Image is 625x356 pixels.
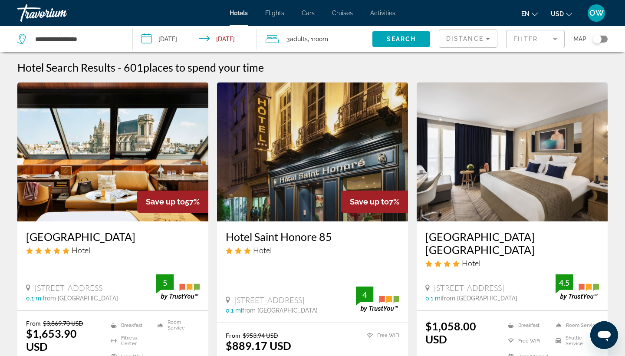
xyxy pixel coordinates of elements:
img: trustyou-badge.svg [556,274,599,300]
a: Hotels [230,10,248,16]
span: from [GEOGRAPHIC_DATA] [242,307,318,314]
span: 0.1 mi [26,295,43,302]
span: Room [313,36,328,43]
span: , 1 [308,33,328,45]
span: Save up to [350,197,389,206]
a: Travorium [17,2,104,24]
li: Room Service [153,320,200,331]
div: 4 [356,290,373,300]
div: 7% [341,191,408,213]
span: Map [573,33,586,45]
img: trustyou-badge.svg [356,287,399,312]
li: Breakfast [106,320,153,331]
div: 4.5 [556,277,573,288]
li: Free WiFi [503,335,551,346]
span: Distance [446,35,484,42]
button: Toggle map [586,35,608,43]
button: Change language [521,7,538,20]
span: [STREET_ADDRESS] [35,283,105,293]
div: 3 star Hotel [226,245,399,255]
iframe: Schaltfläche zum Öffnen des Messaging-Fensters; Konversation läuft [590,321,618,349]
li: Shuttle Service [551,335,599,346]
a: Cars [302,10,315,16]
mat-select: Sort by [446,33,490,44]
button: Check-in date: Nov 28, 2025 Check-out date: Nov 30, 2025 [133,26,257,52]
li: Fitness Center [106,335,153,346]
a: Hotel Saint Honore 85 [226,230,399,243]
span: Search [387,36,416,43]
button: Change currency [551,7,572,20]
del: $953.94 USD [243,332,278,339]
a: [GEOGRAPHIC_DATA] [GEOGRAPHIC_DATA] [425,230,599,256]
span: [STREET_ADDRESS] [434,283,504,293]
a: Flights [265,10,284,16]
h2: 601 [124,61,264,74]
ins: $1,058.00 USD [425,320,476,346]
a: Activities [370,10,395,16]
div: 5 [156,277,174,288]
button: Filter [506,30,565,49]
span: Hotel [462,258,480,268]
span: Adults [290,36,308,43]
img: Hotel image [417,82,608,221]
div: 5 star Hotel [26,245,200,255]
span: Hotel [253,245,272,255]
span: from [GEOGRAPHIC_DATA] [43,295,118,302]
span: places to spend your time [143,61,264,74]
span: OW [589,9,604,17]
div: 57% [137,191,208,213]
span: From [26,320,41,327]
span: from [GEOGRAPHIC_DATA] [442,295,517,302]
button: Search [372,31,430,47]
li: Room Service [551,320,599,331]
a: [GEOGRAPHIC_DATA] [26,230,200,243]
span: - [118,61,122,74]
span: Save up to [146,197,185,206]
span: en [521,10,530,17]
a: Cruises [332,10,353,16]
span: USD [551,10,564,17]
div: 4 star Hotel [425,258,599,268]
span: [STREET_ADDRESS] [234,295,304,305]
img: trustyou-badge.svg [156,274,200,300]
img: Hotel image [217,82,408,221]
span: 3 [286,33,308,45]
button: User Menu [585,4,608,22]
ins: $1,653.90 USD [26,327,77,353]
span: 0.1 mi [226,307,242,314]
h1: Hotel Search Results [17,61,115,74]
span: 0.1 mi [425,295,442,302]
img: Hotel image [17,82,208,221]
del: $3,869.70 USD [43,320,83,327]
button: Travelers: 3 adults, 0 children [257,26,372,52]
li: Breakfast [503,320,551,331]
ins: $889.17 USD [226,339,291,352]
li: Free WiFi [362,332,399,339]
span: Hotel [72,245,90,255]
span: From [226,332,240,339]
